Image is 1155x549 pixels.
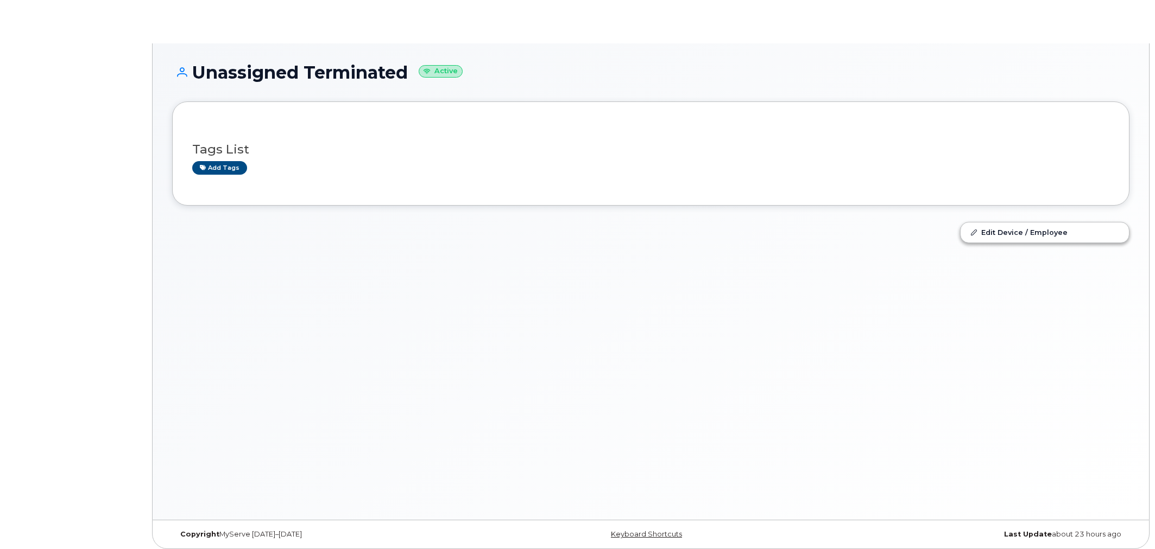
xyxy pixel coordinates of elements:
strong: Last Update [1004,530,1052,538]
strong: Copyright [180,530,219,538]
a: Edit Device / Employee [961,222,1129,242]
h3: Tags List [192,143,1109,156]
h1: Unassigned Terminated [172,63,1129,82]
small: Active [419,65,463,78]
div: about 23 hours ago [810,530,1129,539]
a: Keyboard Shortcuts [611,530,682,538]
div: MyServe [DATE]–[DATE] [172,530,491,539]
a: Add tags [192,161,247,175]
